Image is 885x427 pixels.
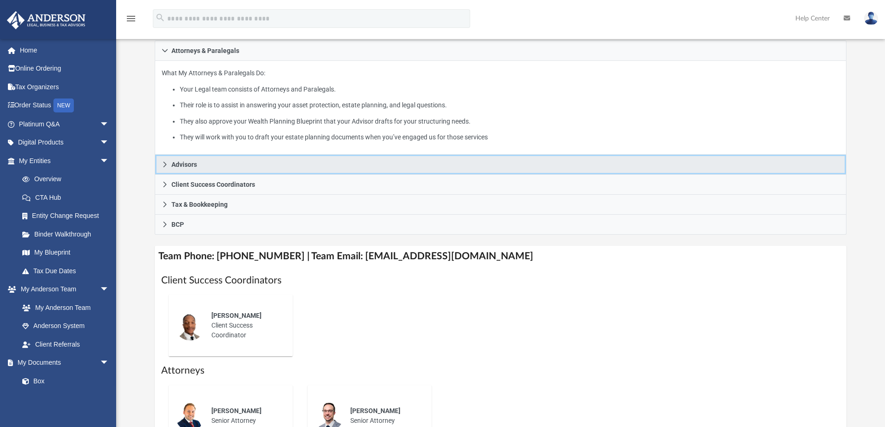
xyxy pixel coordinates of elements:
[171,47,239,54] span: Attorneys & Paralegals
[171,221,184,228] span: BCP
[13,225,123,243] a: Binder Walkthrough
[13,372,114,390] a: Box
[162,67,840,143] p: What My Attorneys & Paralegals Do:
[155,175,847,195] a: Client Success Coordinators
[161,274,840,287] h1: Client Success Coordinators
[100,354,118,373] span: arrow_drop_down
[100,133,118,152] span: arrow_drop_down
[180,84,839,95] li: Your Legal team consists of Attorneys and Paralegals.
[155,61,847,155] div: Attorneys & Paralegals
[180,131,839,143] li: They will work with you to draft your estate planning documents when you’ve engaged us for those ...
[13,262,123,280] a: Tax Due Dates
[155,40,847,61] a: Attorneys & Paralegals
[13,170,123,189] a: Overview
[7,78,123,96] a: Tax Organizers
[7,96,123,115] a: Order StatusNEW
[53,99,74,112] div: NEW
[100,115,118,134] span: arrow_drop_down
[180,99,839,111] li: Their role is to assist in answering your asset protection, estate planning, and legal questions.
[100,151,118,171] span: arrow_drop_down
[171,161,197,168] span: Advisors
[171,181,255,188] span: Client Success Coordinators
[155,246,847,267] h4: Team Phone: [PHONE_NUMBER] | Team Email: [EMAIL_ADDRESS][DOMAIN_NAME]
[155,215,847,235] a: BCP
[7,115,123,133] a: Platinum Q&Aarrow_drop_down
[100,280,118,299] span: arrow_drop_down
[211,407,262,414] span: [PERSON_NAME]
[13,243,118,262] a: My Blueprint
[7,41,123,59] a: Home
[205,304,286,347] div: Client Success Coordinator
[171,201,228,208] span: Tax & Bookkeeping
[7,59,123,78] a: Online Ordering
[864,12,878,25] img: User Pic
[211,312,262,319] span: [PERSON_NAME]
[13,317,118,335] a: Anderson System
[13,335,118,354] a: Client Referrals
[13,207,123,225] a: Entity Change Request
[7,151,123,170] a: My Entitiesarrow_drop_down
[7,354,118,372] a: My Documentsarrow_drop_down
[7,133,123,152] a: Digital Productsarrow_drop_down
[13,390,118,409] a: Meeting Minutes
[13,188,123,207] a: CTA Hub
[13,298,114,317] a: My Anderson Team
[7,280,118,299] a: My Anderson Teamarrow_drop_down
[350,407,400,414] span: [PERSON_NAME]
[175,311,205,341] img: thumbnail
[125,18,137,24] a: menu
[180,116,839,127] li: They also approve your Wealth Planning Blueprint that your Advisor drafts for your structuring ne...
[155,13,165,23] i: search
[155,155,847,175] a: Advisors
[4,11,88,29] img: Anderson Advisors Platinum Portal
[155,195,847,215] a: Tax & Bookkeeping
[161,364,840,377] h1: Attorneys
[125,13,137,24] i: menu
